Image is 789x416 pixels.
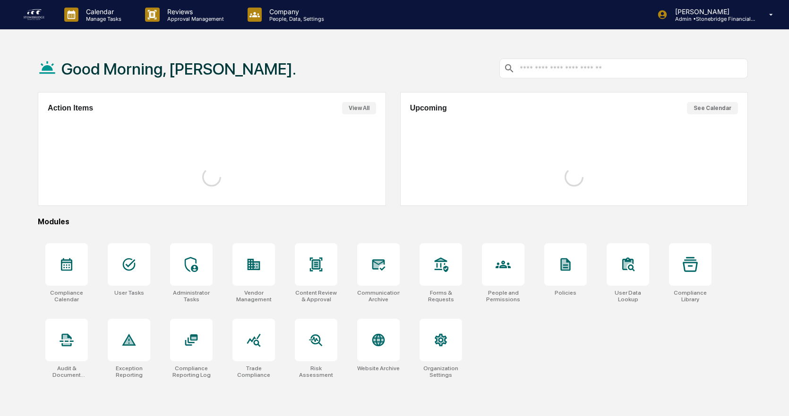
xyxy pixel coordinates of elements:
h1: Good Morning, [PERSON_NAME]. [61,59,296,78]
div: Compliance Library [669,289,712,303]
div: Administrator Tasks [170,289,213,303]
div: Website Archive [357,365,400,372]
img: logo [23,7,45,22]
p: Company [262,8,329,16]
p: [PERSON_NAME] [668,8,755,16]
p: Reviews [160,8,229,16]
p: Approval Management [160,16,229,22]
div: Vendor Management [232,289,275,303]
h2: Upcoming [410,104,447,112]
p: Manage Tasks [78,16,126,22]
div: Trade Compliance [232,365,275,378]
div: Risk Assessment [295,365,337,378]
div: User Data Lookup [607,289,649,303]
div: User Tasks [114,289,144,296]
h2: Action Items [48,104,93,112]
div: Organization Settings [420,365,462,378]
div: Modules [38,217,748,226]
div: Exception Reporting [108,365,150,378]
p: Calendar [78,8,126,16]
button: View All [342,102,376,114]
div: People and Permissions [482,289,524,303]
p: People, Data, Settings [262,16,329,22]
div: Policies [555,289,576,296]
button: See Calendar [687,102,738,114]
div: Forms & Requests [420,289,462,303]
div: Content Review & Approval [295,289,337,303]
p: Admin • Stonebridge Financial Group [668,16,755,22]
div: Audit & Document Logs [45,365,88,378]
div: Compliance Calendar [45,289,88,303]
div: Compliance Reporting Log [170,365,213,378]
div: Communications Archive [357,289,400,303]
